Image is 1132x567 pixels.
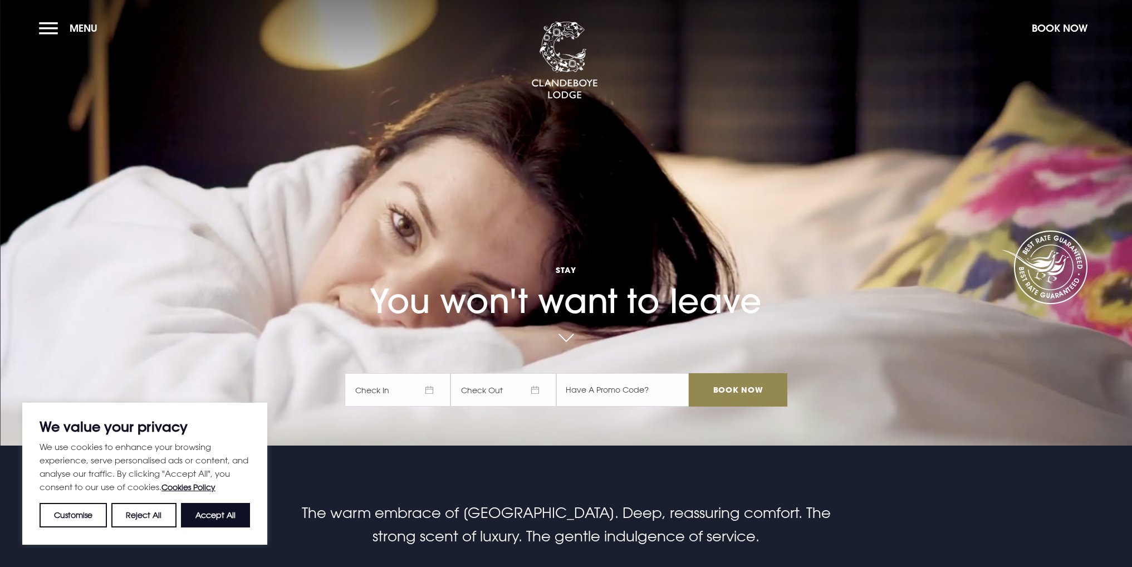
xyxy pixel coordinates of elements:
span: Menu [70,22,97,35]
span: The warm embrace of [GEOGRAPHIC_DATA]. Deep, reassuring comfort. The strong scent of luxury. The ... [302,504,831,545]
p: We use cookies to enhance your browsing experience, serve personalised ads or content, and analys... [40,440,250,494]
button: Customise [40,503,107,527]
button: Reject All [111,503,176,527]
h1: You won't want to leave [345,229,787,321]
button: Menu [39,16,103,40]
span: Check Out [450,373,556,407]
span: Stay [345,265,787,275]
input: Have A Promo Code? [556,373,689,407]
button: Accept All [181,503,250,527]
div: We value your privacy [22,403,267,545]
button: Book Now [1026,16,1093,40]
img: Clandeboye Lodge [531,22,598,100]
p: We value your privacy [40,420,250,433]
a: Cookies Policy [161,482,215,492]
input: Book Now [689,373,787,407]
span: Check In [345,373,450,407]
